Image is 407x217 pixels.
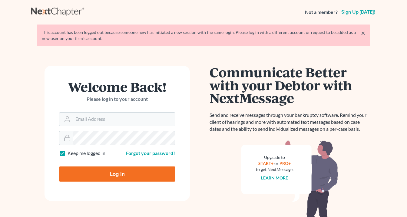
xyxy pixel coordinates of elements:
[210,112,370,133] p: Send and receive messages through your bankruptcy software. Remind your client of hearings and mo...
[126,150,175,156] a: Forgot your password?
[59,166,175,182] input: Log In
[210,66,370,104] h1: Communicate Better with your Debtor with NextMessage
[305,9,338,16] strong: Not a member?
[73,113,175,126] input: Email Address
[59,80,175,93] h1: Welcome Back!
[68,150,105,157] label: Keep me logged in
[42,29,365,41] div: This account has been logged out because someone new has initiated a new session with the same lo...
[256,166,293,173] div: to get NextMessage.
[361,29,365,37] a: ×
[280,161,291,166] a: PRO+
[59,96,175,103] p: Please log in to your account
[256,154,293,160] div: Upgrade to
[259,161,274,166] a: START+
[340,10,376,15] a: Sign up [DATE]!
[275,161,279,166] span: or
[261,175,288,180] a: Learn more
